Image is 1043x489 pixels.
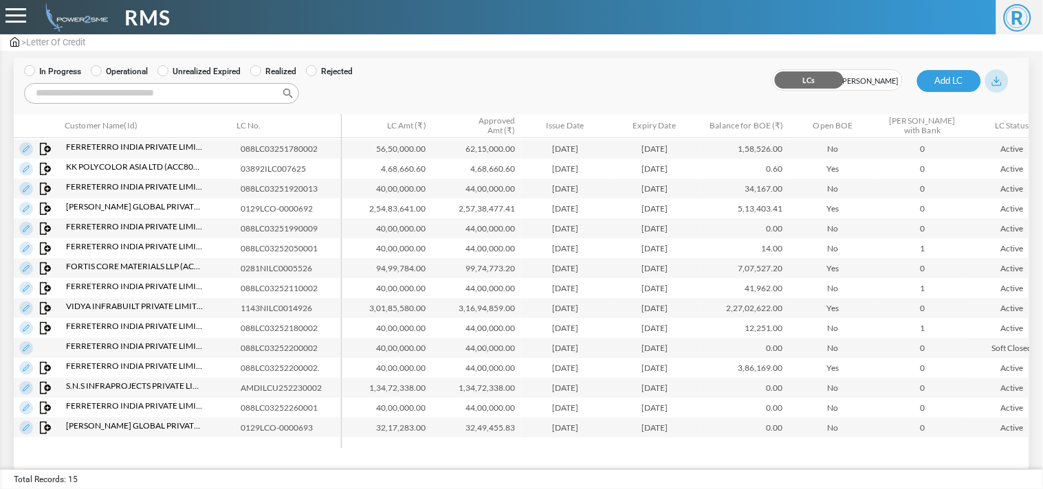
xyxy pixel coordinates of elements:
td: [DATE] [610,139,699,159]
td: No [789,179,878,198]
td: 0 [878,139,967,159]
td: [DATE] [610,238,699,258]
td: 34,167.00 [699,179,789,198]
td: 0 [878,298,967,318]
td: 1 [878,278,967,298]
td: 5,13,403.41 [699,198,789,218]
span: Ferreterro India Private Limited (ACC0005516) [66,240,204,253]
td: 4,68,660.60 [342,159,431,179]
span: Ferreterro India Private Limited (ACC0005516) [66,220,204,233]
th: Issue Date: activate to sort column ascending [520,114,610,138]
td: [DATE] [520,378,610,398]
td: [DATE] [610,278,699,298]
td: [DATE] [520,179,610,198]
td: 44,00,000.00 [431,238,520,258]
td: 3,01,85,580.00 [342,298,431,318]
td: [DATE] [610,179,699,198]
th: Approved Amt (₹) : activate to sort column ascending [431,114,520,138]
td: [DATE] [520,418,610,437]
img: Map Invoice [40,163,52,175]
span: S.n.s Infraprojects Private Limited (ACC0330207) [66,380,204,392]
td: 1 [878,318,967,338]
td: 088LC03252260001 [235,398,347,418]
td: [DATE] [520,198,610,218]
td: 0.60 [699,159,789,179]
th: &nbsp;: activate to sort column descending [14,114,60,138]
td: 0.00 [699,398,789,418]
td: [DATE] [520,278,610,298]
td: [DATE] [610,418,699,437]
td: 32,49,455.83 [431,418,520,437]
td: 0 [878,358,967,378]
td: 03892ILC007625 [235,159,347,179]
td: 44,00,000.00 [431,179,520,198]
img: Edit LC [19,242,33,255]
td: 088LC03252110002 [235,278,347,298]
td: [DATE] [520,139,610,159]
td: 12,251.00 [699,318,789,338]
td: 088LC03252180002 [235,318,347,338]
span: Ferreterro India Private Limited (ACC0005516) [66,141,204,153]
td: 44,00,000.00 [431,338,520,358]
td: 3,16,94,859.00 [431,298,520,318]
td: 0 [878,179,967,198]
label: Search: [24,83,299,104]
label: Rejected [306,65,353,78]
td: [DATE] [610,159,699,179]
td: 44,00,000.00 [431,318,520,338]
td: No [789,218,878,238]
td: 1,34,72,338.00 [342,378,431,398]
span: [PERSON_NAME] [837,70,902,91]
td: 088LC03251920013 [235,179,347,198]
img: download_blue.svg [992,76,1002,86]
td: Yes [789,358,878,378]
label: In Progress [24,65,81,78]
td: 44,00,000.00 [431,218,520,238]
label: Unrealized Expired [157,65,241,78]
img: Edit LC [19,142,33,156]
td: [DATE] [610,258,699,278]
td: [DATE] [520,238,610,258]
td: [DATE] [610,318,699,338]
span: Kk Polycolor Asia Ltd (ACC8062462) [66,161,204,173]
span: Total Records: 15 [14,473,78,486]
img: Edit LC [19,182,33,196]
span: [PERSON_NAME] Global Private Limited (ACC5613989) [66,201,204,213]
td: No [789,318,878,338]
span: Vidya Infrabuilt Private Limited (ACC1589263) [66,300,204,312]
img: admin [10,37,19,47]
td: [DATE] [520,338,610,358]
img: Edit LC [19,222,33,236]
td: [DATE] [610,358,699,378]
td: 62,15,000.00 [431,139,520,159]
td: [DATE] [520,258,610,278]
img: Edit LC [19,421,33,435]
td: 44,00,000.00 [431,398,520,418]
span: Ferreterro India Private Limited (ACC0005516) [66,320,204,332]
td: 4,68,660.60 [431,159,520,179]
td: 0281NILC0005526 [235,258,347,278]
td: 0 [878,258,967,278]
td: 2,57,38,477.41 [431,198,520,218]
td: 0 [878,338,967,358]
td: 0.00 [699,218,789,238]
span: Ferreterro India Private Limited (ACC0005516) [66,280,204,293]
img: Map Invoice [40,183,52,195]
td: Yes [789,159,878,179]
td: 40,00,000.00 [342,278,431,298]
td: 44,00,000.00 [431,278,520,298]
td: 14.00 [699,238,789,258]
td: 44,00,000.00 [431,358,520,378]
th: Open BOE: activate to sort column ascending [789,114,878,138]
img: Edit LC [19,202,33,216]
th: Customer Name(Id): activate to sort column ascending [60,114,232,138]
td: [DATE] [520,298,610,318]
td: 40,00,000.00 [342,179,431,198]
td: 088LC03252200002 [235,338,347,358]
td: 40,00,000.00 [342,318,431,338]
img: Map Invoice [40,223,52,235]
td: 41,962.00 [699,278,789,298]
td: No [789,278,878,298]
img: Edit LC [19,162,33,176]
img: Map Invoice [40,382,52,394]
